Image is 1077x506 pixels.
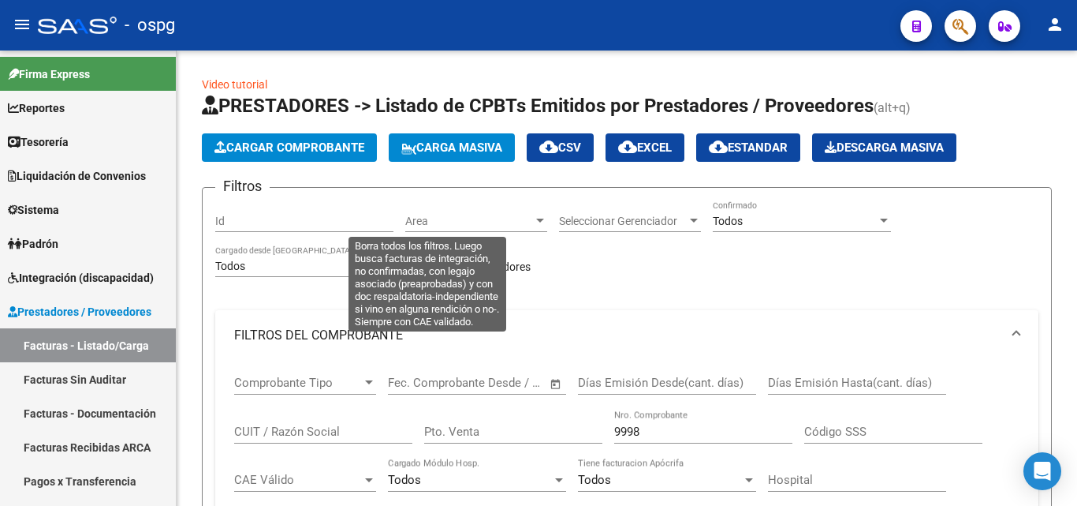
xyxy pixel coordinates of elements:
span: Descarga Masiva [825,141,944,155]
mat-icon: cloud_download [618,137,637,156]
input: Start date [388,376,439,390]
span: Comprobante Tipo [234,376,362,390]
span: Prestadores / Proveedores [8,303,151,320]
button: Descarga Masiva [812,133,956,162]
mat-icon: person [1045,15,1064,34]
div: Open Intercom Messenger [1023,452,1061,490]
span: PRESTADORES -> Listado de CPBTs Emitidos por Prestadores / Proveedores [202,95,874,117]
mat-expansion-panel-header: FILTROS DEL COMPROBANTE [215,310,1038,361]
span: CAE Válido [234,473,362,487]
button: Estandar [696,133,800,162]
span: CSV [539,141,581,155]
button: Cargar Comprobante [202,133,377,162]
mat-panel-title: FILTROS DEL COMPROBANTE [234,327,1001,344]
mat-icon: menu [13,15,32,34]
span: Todos [215,260,245,272]
mat-icon: cloud_download [539,137,558,156]
span: Area [405,215,533,228]
span: Todos [713,215,743,227]
span: Todos [388,473,421,487]
span: Mostrar totalizadores [424,257,531,276]
span: Liquidación de Convenios [8,167,146,185]
span: EXCEL [618,141,672,155]
mat-icon: cloud_download [709,137,728,156]
button: EXCEL [606,133,684,162]
span: Reportes [8,99,65,117]
span: Todos [578,473,611,487]
button: Carga Masiva [389,133,515,162]
app-download-masive: Descarga masiva de comprobantes (adjuntos) [812,133,956,162]
h3: Filtros [215,175,270,197]
span: (alt+q) [874,100,911,115]
span: Firma Express [8,66,90,83]
span: Estandar [709,141,788,155]
span: Padrón [8,235,58,253]
span: Carga Masiva [401,141,502,155]
span: Sistema [8,201,59,219]
span: Integración (discapacidad) [8,269,154,287]
a: Video tutorial [202,78,267,91]
span: Tesorería [8,133,69,151]
span: Seleccionar Gerenciador [559,215,687,228]
span: - ospg [125,8,175,43]
input: End date [453,376,530,390]
button: Open calendar [547,375,565,393]
span: Cargar Comprobante [214,141,364,155]
button: CSV [527,133,594,162]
